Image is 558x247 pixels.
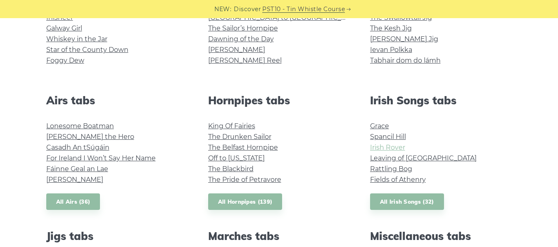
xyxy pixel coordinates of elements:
a: The Blackbird [208,165,254,173]
a: [PERSON_NAME] the Hero [46,133,134,141]
a: For Ireland I Won’t Say Her Name [46,154,156,162]
a: Spancil Hill [370,133,406,141]
a: Dawning of the Day [208,35,274,43]
a: Foggy Dew [46,56,84,64]
h2: Marches tabs [208,230,350,242]
a: The Pride of Petravore [208,176,281,183]
span: NEW: [214,5,231,14]
a: All Hornpipes (139) [208,193,283,210]
a: All Irish Songs (32) [370,193,444,210]
a: The Drunken Sailor [208,133,271,141]
a: [PERSON_NAME] Reel [208,56,282,64]
a: Fáinne Geal an Lae [46,165,108,173]
a: Off to [US_STATE] [208,154,265,162]
a: Ievan Polkka [370,46,412,54]
a: Fields of Athenry [370,176,426,183]
a: [PERSON_NAME] Jig [370,35,438,43]
a: Irish Rover [370,143,405,151]
span: Discover [234,5,261,14]
h2: Miscellaneous tabs [370,230,512,242]
a: Rattling Bog [370,165,412,173]
a: Leaving of [GEOGRAPHIC_DATA] [370,154,477,162]
a: PST10 - Tin Whistle Course [262,5,345,14]
a: Lonesome Boatman [46,122,114,130]
a: Inisheer [46,14,73,21]
a: The Swallowtail Jig [370,14,432,21]
a: All Airs (36) [46,193,100,210]
a: King Of Fairies [208,122,255,130]
a: Grace [370,122,389,130]
a: Star of the County Down [46,46,128,54]
a: [GEOGRAPHIC_DATA] to [GEOGRAPHIC_DATA] [208,14,361,21]
a: The Sailor’s Hornpipe [208,24,278,32]
h2: Hornpipes tabs [208,94,350,107]
a: Casadh An tSúgáin [46,143,109,151]
a: The Belfast Hornpipe [208,143,278,151]
a: [PERSON_NAME] [208,46,265,54]
h2: Airs tabs [46,94,188,107]
a: Tabhair dom do lámh [370,56,441,64]
a: The Kesh Jig [370,24,412,32]
h2: Jigs tabs [46,230,188,242]
h2: Irish Songs tabs [370,94,512,107]
a: [PERSON_NAME] [46,176,103,183]
a: Galway Girl [46,24,82,32]
a: Whiskey in the Jar [46,35,107,43]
